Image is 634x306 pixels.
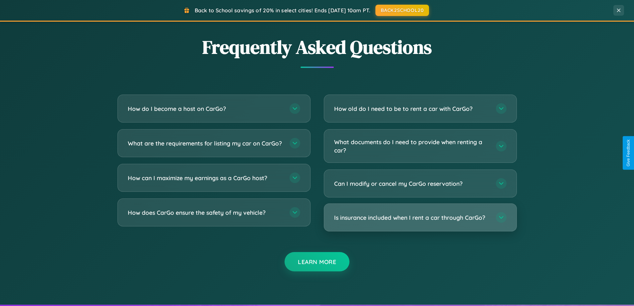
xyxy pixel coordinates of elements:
[285,252,349,271] button: Learn More
[334,105,489,113] h3: How old do I need to be to rent a car with CarGo?
[334,138,489,154] h3: What documents do I need to provide when renting a car?
[117,34,517,60] h2: Frequently Asked Questions
[334,213,489,222] h3: Is insurance included when I rent a car through CarGo?
[128,208,283,217] h3: How does CarGo ensure the safety of my vehicle?
[626,140,631,166] div: Give Feedback
[128,174,283,182] h3: How can I maximize my earnings as a CarGo host?
[128,105,283,113] h3: How do I become a host on CarGo?
[128,139,283,148] h3: What are the requirements for listing my car on CarGo?
[334,179,489,188] h3: Can I modify or cancel my CarGo reservation?
[195,7,370,14] span: Back to School savings of 20% in select cities! Ends [DATE] 10am PT.
[375,5,429,16] button: BACK2SCHOOL20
